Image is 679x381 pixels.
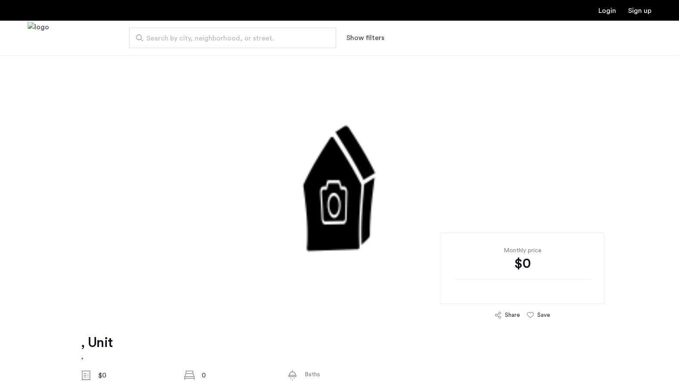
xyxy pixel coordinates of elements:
[28,22,49,54] img: logo
[202,370,274,381] div: 0
[122,55,557,313] img: 2.gif
[129,28,336,48] input: Apartment Search
[81,351,112,362] h2: ,
[28,22,49,54] a: Cazamio Logo
[81,334,112,351] h1: , Unit
[305,370,377,379] div: Baths
[455,255,590,272] div: $0
[537,311,550,319] div: Save
[346,33,384,43] button: Show or hide filters
[628,7,651,14] a: Registration
[146,33,312,43] span: Search by city, neighborhood, or street.
[98,370,171,381] div: $0
[455,246,590,255] div: Monthly price
[505,311,520,319] div: Share
[81,334,112,362] a: , Unit,
[598,7,616,14] a: Login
